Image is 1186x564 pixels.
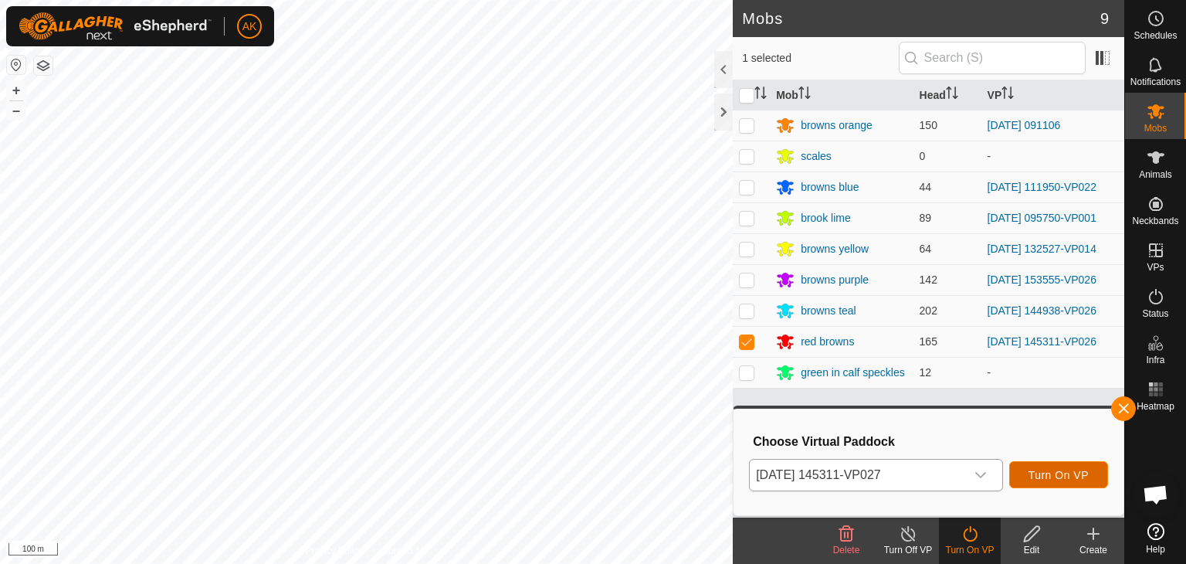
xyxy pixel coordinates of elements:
[1001,543,1062,557] div: Edit
[988,181,1096,193] a: [DATE] 111950-VP022
[981,80,1124,110] th: VP
[754,89,767,101] p-sorticon: Activate to sort
[34,56,53,75] button: Map Layers
[913,80,981,110] th: Head
[1147,263,1164,272] span: VPs
[920,366,932,379] span: 12
[920,274,937,286] span: 142
[920,181,932,193] span: 44
[833,545,860,556] span: Delete
[798,89,811,101] p-sorticon: Activate to sort
[801,210,851,226] div: brook lime
[801,365,905,381] div: green in calf speckles
[1133,471,1179,518] div: Open chat
[899,42,1086,74] input: Search (S)
[7,56,25,74] button: Reset Map
[920,243,932,255] span: 64
[1133,31,1177,40] span: Schedules
[988,304,1096,317] a: [DATE] 144938-VP026
[1146,355,1164,365] span: Infra
[7,101,25,120] button: –
[981,357,1124,388] td: -
[801,148,832,165] div: scales
[1100,7,1109,30] span: 9
[1028,469,1089,481] span: Turn On VP
[1142,309,1168,318] span: Status
[920,335,937,348] span: 165
[19,12,212,40] img: Gallagher Logo
[750,460,965,491] span: 2025-09-06 145311-VP027
[988,335,1096,348] a: [DATE] 145311-VP026
[1146,545,1165,554] span: Help
[920,119,937,131] span: 150
[1125,517,1186,560] a: Help
[988,212,1096,224] a: [DATE] 095750-VP001
[988,243,1096,255] a: [DATE] 132527-VP014
[981,141,1124,172] td: -
[801,303,856,319] div: browns teal
[920,212,932,224] span: 89
[1130,77,1181,87] span: Notifications
[801,117,873,134] div: browns orange
[1001,89,1014,101] p-sorticon: Activate to sort
[381,544,427,558] a: Contact Us
[1139,170,1172,179] span: Animals
[1137,402,1174,411] span: Heatmap
[242,19,257,35] span: AK
[770,80,913,110] th: Mob
[946,89,958,101] p-sorticon: Activate to sort
[965,460,996,491] div: dropdown trigger
[939,543,1001,557] div: Turn On VP
[7,81,25,100] button: +
[920,150,926,162] span: 0
[801,179,859,195] div: browns blue
[801,272,869,288] div: browns purple
[742,9,1100,28] h2: Mobs
[1144,124,1167,133] span: Mobs
[753,434,1108,449] h3: Choose Virtual Paddock
[742,50,898,66] span: 1 selected
[988,274,1096,286] a: [DATE] 153555-VP026
[801,241,869,257] div: browns yellow
[801,334,854,350] div: red browns
[920,304,937,317] span: 202
[306,544,364,558] a: Privacy Policy
[877,543,939,557] div: Turn Off VP
[1062,543,1124,557] div: Create
[988,119,1061,131] a: [DATE] 091106
[1009,461,1108,488] button: Turn On VP
[1132,216,1178,226] span: Neckbands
